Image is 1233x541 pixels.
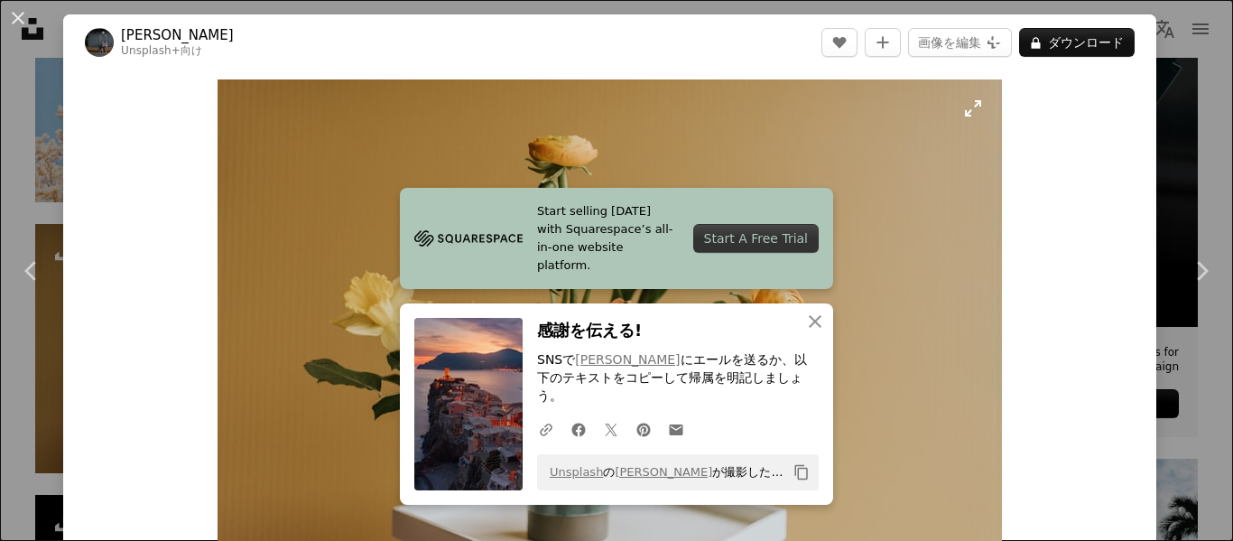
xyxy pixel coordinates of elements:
p: SNSで にエールを送るか、以下のテキストをコピーして帰属を明記しましょう。 [537,351,819,406]
span: の が撮影した写真 [541,458,786,487]
a: Twitterでシェアする [595,411,627,447]
button: クリップボードにコピーする [786,457,817,488]
img: Anita Austvikaのプロフィールを見る [85,28,114,57]
span: Start selling [DATE] with Squarespace’s all-in-one website platform. [537,202,679,275]
a: [PERSON_NAME] [121,26,234,44]
img: file-1705255347840-230a6ab5bca9image [414,225,523,252]
a: [PERSON_NAME] [575,352,680,367]
a: Eメールでシェアする [660,411,692,447]
button: ダウンロード [1019,28,1135,57]
button: コレクションに追加する [865,28,901,57]
a: Pinterestでシェアする [627,411,660,447]
a: Facebookでシェアする [562,411,595,447]
a: Unsplash [550,465,603,479]
a: Unsplash+ [121,44,181,57]
h3: 感謝を伝える! [537,318,819,344]
a: 次へ [1170,184,1233,358]
div: 向け [121,44,234,59]
a: [PERSON_NAME] [615,465,712,479]
button: 画像を編集 [908,28,1012,57]
a: Start selling [DATE] with Squarespace’s all-in-one website platform.Start A Free Trial [400,188,833,289]
button: いいね！ [821,28,858,57]
div: Start A Free Trial [693,224,819,253]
